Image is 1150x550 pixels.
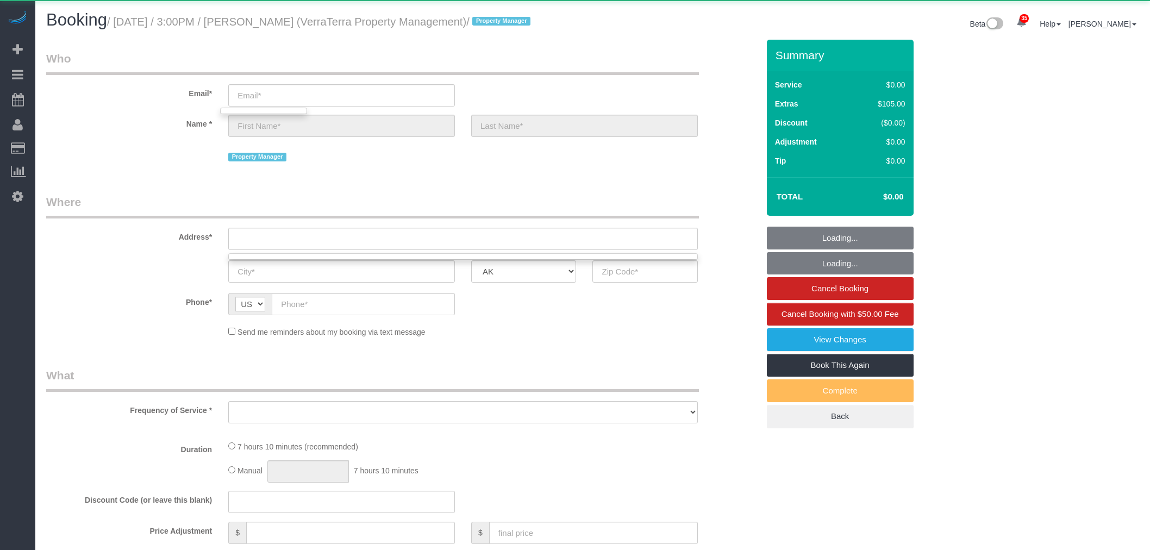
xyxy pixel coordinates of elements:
[775,79,802,90] label: Service
[107,16,534,28] small: / [DATE] / 3:00PM / [PERSON_NAME] (VerraTerra Property Management)
[38,115,220,129] label: Name *
[1011,11,1032,35] a: 35
[855,98,905,109] div: $105.00
[466,16,534,28] span: /
[38,522,220,536] label: Price Adjustment
[38,228,220,242] label: Address*
[775,117,808,128] label: Discount
[1068,20,1136,28] a: [PERSON_NAME]
[228,84,455,107] input: Email*
[767,354,914,377] a: Book This Again
[354,466,418,475] span: 7 hours 10 minutes
[471,522,489,544] span: $
[1040,20,1061,28] a: Help
[228,522,246,544] span: $
[228,153,286,161] span: Property Manager
[228,115,455,137] input: First Name*
[489,522,698,544] input: final price
[855,79,905,90] div: $0.00
[855,155,905,166] div: $0.00
[38,293,220,308] label: Phone*
[237,442,358,451] span: 7 hours 10 minutes (recommended)
[782,309,899,318] span: Cancel Booking with $50.00 Fee
[38,401,220,416] label: Frequency of Service *
[777,192,803,201] strong: Total
[775,98,798,109] label: Extras
[1020,14,1029,23] span: 35
[46,367,699,392] legend: What
[7,11,28,26] img: Automaid Logo
[775,155,786,166] label: Tip
[46,10,107,29] span: Booking
[38,491,220,505] label: Discount Code (or leave this blank)
[767,277,914,300] a: Cancel Booking
[985,17,1003,32] img: New interface
[767,328,914,351] a: View Changes
[46,51,699,75] legend: Who
[38,84,220,99] label: Email*
[767,303,914,326] a: Cancel Booking with $50.00 Fee
[775,136,817,147] label: Adjustment
[471,115,698,137] input: Last Name*
[851,192,903,202] h4: $0.00
[592,260,697,283] input: Zip Code*
[228,260,455,283] input: City*
[855,136,905,147] div: $0.00
[472,17,530,26] span: Property Manager
[237,328,426,336] span: Send me reminders about my booking via text message
[776,49,908,61] h3: Summary
[272,293,455,315] input: Phone*
[855,117,905,128] div: ($0.00)
[46,194,699,218] legend: Where
[970,20,1004,28] a: Beta
[38,440,220,455] label: Duration
[237,466,262,475] span: Manual
[767,405,914,428] a: Back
